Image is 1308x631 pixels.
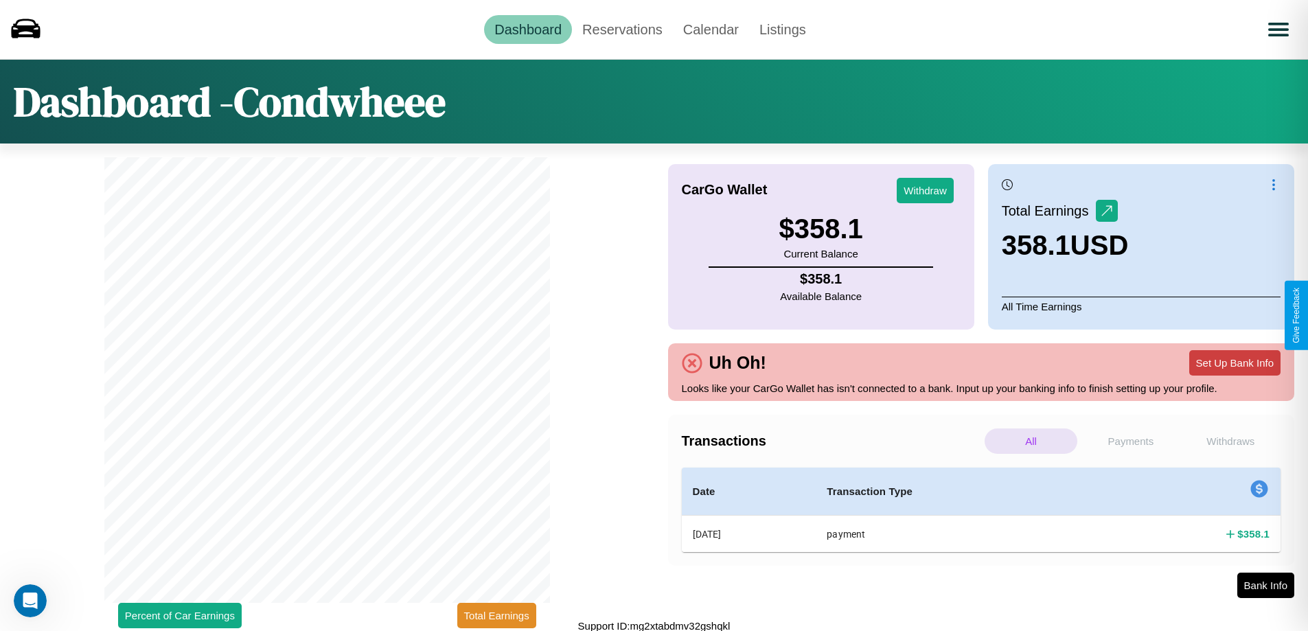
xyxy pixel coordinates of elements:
[897,178,954,203] button: Withdraw
[779,214,862,244] h3: $ 358.1
[682,433,981,449] h4: Transactions
[682,379,1281,398] p: Looks like your CarGo Wallet has isn't connected to a bank. Input up your banking info to finish ...
[1002,230,1129,261] h3: 358.1 USD
[985,428,1077,454] p: All
[14,73,446,130] h1: Dashboard - Condwheee
[780,287,862,306] p: Available Balance
[1002,198,1096,223] p: Total Earnings
[118,603,242,628] button: Percent of Car Earnings
[1259,10,1298,49] button: Open menu
[702,353,773,373] h4: Uh Oh!
[1237,527,1270,541] h4: $ 358.1
[14,584,47,617] iframe: Intercom live chat
[673,15,749,44] a: Calendar
[827,483,1090,500] h4: Transaction Type
[457,603,536,628] button: Total Earnings
[816,516,1101,553] th: payment
[1237,573,1294,598] button: Bank Info
[693,483,805,500] h4: Date
[1292,288,1301,343] div: Give Feedback
[682,468,1281,552] table: simple table
[1084,428,1177,454] p: Payments
[484,15,572,44] a: Dashboard
[1189,350,1281,376] button: Set Up Bank Info
[780,271,862,287] h4: $ 358.1
[682,516,816,553] th: [DATE]
[682,182,768,198] h4: CarGo Wallet
[1002,297,1281,316] p: All Time Earnings
[779,244,862,263] p: Current Balance
[749,15,816,44] a: Listings
[572,15,673,44] a: Reservations
[1184,428,1277,454] p: Withdraws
